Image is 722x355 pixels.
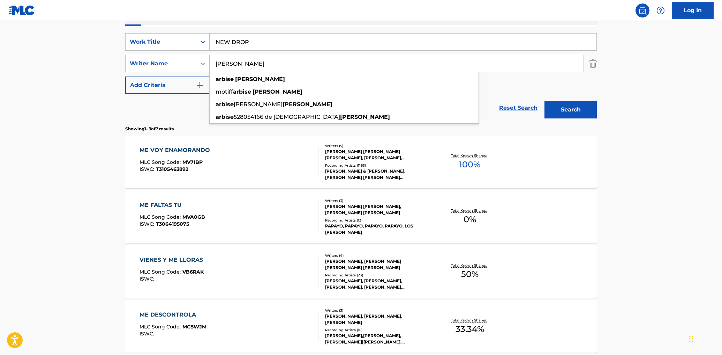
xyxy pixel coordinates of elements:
[689,328,693,349] div: Drag
[140,201,205,209] div: ME FALTAS TU
[325,198,430,203] div: Writers ( 3 )
[325,327,430,333] div: Recording Artists ( 16 )
[8,5,35,15] img: MLC Logo
[325,218,430,223] div: Recording Artists ( 13 )
[325,308,430,313] div: Writers ( 3 )
[140,324,182,330] span: MLC Song Code :
[672,2,714,19] a: Log In
[156,221,189,227] span: T3064195075
[687,321,722,355] iframe: Chat Widget
[253,88,302,95] strong: [PERSON_NAME]
[140,159,182,165] span: MLC Song Code :
[340,114,390,120] strong: [PERSON_NAME]
[140,311,206,319] div: ME DESCONTROLA
[459,158,480,171] span: 100 %
[234,101,283,108] span: [PERSON_NAME]
[140,214,182,220] span: MLC Song Code :
[233,88,251,95] strong: arbise
[325,143,430,148] div: Writers ( 5 )
[451,153,488,158] p: Total Known Shares:
[125,33,597,122] form: Search Form
[125,245,597,298] a: VIENES Y ME LLORASMLC Song Code:VB6RAKISWC:Writers (4)[PERSON_NAME], [PERSON_NAME] [PERSON_NAME] ...
[325,253,430,258] div: Writers ( 4 )
[140,276,156,282] span: ISWC :
[125,136,597,188] a: ME VOY ENAMORANDOMLC Song Code:MV7IBPISWC:T3105463892Writers (5)[PERSON_NAME] [PERSON_NAME] [PERS...
[325,278,430,290] div: [PERSON_NAME], [PERSON_NAME], [PERSON_NAME], [PERSON_NAME], [PERSON_NAME]
[156,166,188,172] span: T3105463892
[325,313,430,326] div: [PERSON_NAME], [PERSON_NAME], [PERSON_NAME]
[125,300,597,353] a: ME DESCONTROLAMLC Song Code:MG5WJMISWC:Writers (3)[PERSON_NAME], [PERSON_NAME], [PERSON_NAME]Reco...
[182,214,205,220] span: MVA0GB
[216,101,234,108] strong: arbise
[216,88,233,95] span: motiff
[325,203,430,216] div: [PERSON_NAME] [PERSON_NAME], [PERSON_NAME] [PERSON_NAME]
[140,166,156,172] span: ISWC :
[235,76,285,82] strong: [PERSON_NAME]
[451,208,488,213] p: Total Known Shares:
[325,258,430,271] div: [PERSON_NAME], [PERSON_NAME] [PERSON_NAME] [PERSON_NAME]
[196,81,204,89] img: 9d2ae6d4665cec9f34b9.svg
[182,324,206,330] span: MG5WJM
[125,77,210,94] button: Add Criteria
[544,101,597,118] button: Search
[216,114,234,120] strong: arbise
[656,6,665,15] img: help
[182,159,203,165] span: MV7IBP
[140,256,206,264] div: VIENES Y ME LLORAS
[325,163,430,168] div: Recording Artists ( 1163 )
[325,148,430,161] div: [PERSON_NAME] [PERSON_NAME] [PERSON_NAME], [PERSON_NAME], [PERSON_NAME], [PERSON_NAME]
[234,114,340,120] span: 528054166 de [DEMOGRAPHIC_DATA]
[140,331,156,337] span: ISWC :
[125,126,174,132] p: Showing 1 - 7 of 7 results
[451,263,488,268] p: Total Known Shares:
[638,6,647,15] img: search
[130,59,193,68] div: Writer Name
[283,101,332,108] strong: [PERSON_NAME]
[125,190,597,243] a: ME FALTAS TUMLC Song Code:MVA0GBISWC:T3064195075Writers (3)[PERSON_NAME] [PERSON_NAME], [PERSON_N...
[216,76,234,82] strong: arbise
[496,100,541,116] a: Reset Search
[654,3,668,17] div: Help
[130,38,193,46] div: Work Title
[325,168,430,181] div: [PERSON_NAME] & [PERSON_NAME], [PERSON_NAME] [PERSON_NAME] [PERSON_NAME] [PERSON_NAME] [PERSON_NA...
[140,221,156,227] span: ISWC :
[461,268,479,281] span: 50 %
[464,213,476,226] span: 0 %
[635,3,649,17] a: Public Search
[589,55,597,72] img: Delete Criterion
[325,273,430,278] div: Recording Artists ( 23 )
[140,269,182,275] span: MLC Song Code :
[325,223,430,236] div: PAPAYO, PAPAYO, PAPAYO, PAPAYO, LOS [PERSON_NAME]
[451,318,488,323] p: Total Known Shares:
[182,269,204,275] span: VB6RAK
[325,333,430,345] div: [PERSON_NAME],[PERSON_NAME], [PERSON_NAME]|[PERSON_NAME], [PERSON_NAME], [PERSON_NAME] & [PERSON_...
[140,146,213,154] div: ME VOY ENAMORANDO
[456,323,484,335] span: 33.34 %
